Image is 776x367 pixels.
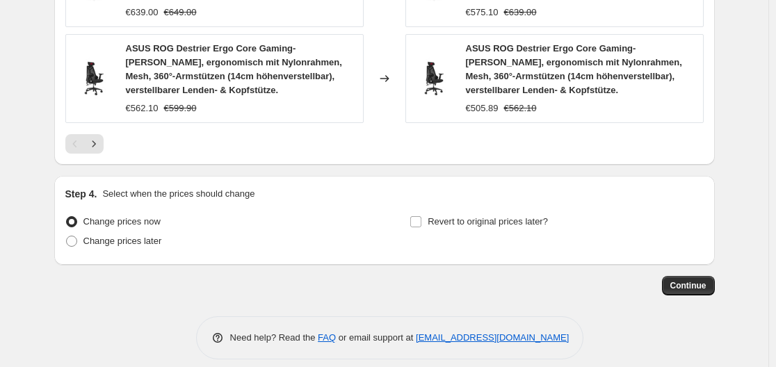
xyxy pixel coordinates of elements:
nav: Pagination [65,134,104,154]
span: ASUS ROG Destrier Ergo Core Gaming-[PERSON_NAME], ergonomisch mit Nylonrahmen, Mesh, 360°-Armstüt... [126,43,342,95]
span: Need help? Read the [230,332,318,343]
a: FAQ [318,332,336,343]
strike: €599.90 [164,101,197,115]
a: [EMAIL_ADDRESS][DOMAIN_NAME] [416,332,569,343]
div: €639.00 [126,6,159,19]
strike: €639.00 [504,6,537,19]
strike: €562.10 [504,101,537,115]
span: Change prices later [83,236,162,246]
span: ASUS ROG Destrier Ergo Core Gaming-[PERSON_NAME], ergonomisch mit Nylonrahmen, Mesh, 360°-Armstüt... [466,43,682,95]
img: 7125cdAQV3L_80x.jpg [413,58,455,99]
span: Change prices now [83,216,161,227]
img: 7125cdAQV3L_80x.jpg [73,58,115,99]
span: Revert to original prices later? [428,216,548,227]
button: Continue [662,276,715,295]
h2: Step 4. [65,187,97,201]
div: €505.89 [466,101,499,115]
div: €562.10 [126,101,159,115]
strike: €649.00 [164,6,197,19]
span: Continue [670,280,706,291]
button: Next [84,134,104,154]
div: €575.10 [466,6,499,19]
span: or email support at [336,332,416,343]
p: Select when the prices should change [102,187,254,201]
